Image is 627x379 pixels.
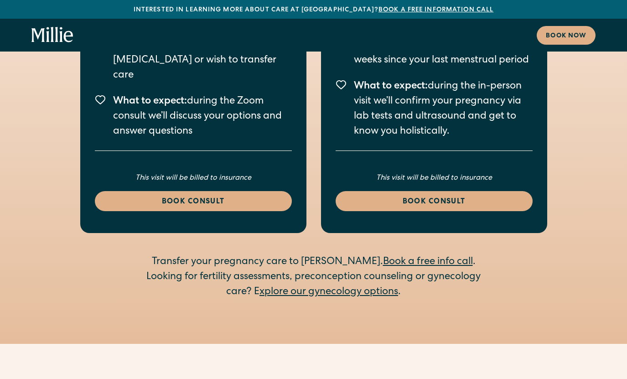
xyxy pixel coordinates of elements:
[135,175,251,182] em: This visit will be billed to insurance
[259,287,398,297] a: xplore our gynecology options
[378,7,493,13] a: Book a free information call
[383,257,473,267] a: Book a free info call
[106,197,281,208] div: Book consult
[31,27,73,43] a: home
[376,175,492,182] em: This visit will be billed to insurance
[347,197,522,208] div: Book consult
[139,255,489,270] div: Transfer your pregnancy care to [PERSON_NAME]. .
[113,94,292,140] p: during the Zoom consult we’ll discuss your options and answer questions
[336,191,533,211] a: Book consult
[354,79,533,140] p: during the in-person visit we’ll confirm your pregnancy via lab tests and ultrasound and get to k...
[354,82,428,92] span: What to expect:
[139,270,489,300] div: Looking for fertility assessments, preconception counseling or gynecology care? E .
[537,26,596,45] a: Book now
[113,97,187,107] span: What to expect:
[354,38,533,68] p: if it's been more than 8 weeks since your last menstrual period
[95,191,292,211] a: Book consult
[546,31,586,41] div: Book now
[113,38,292,83] p: if you are less than [MEDICAL_DATA] or wish to transfer care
